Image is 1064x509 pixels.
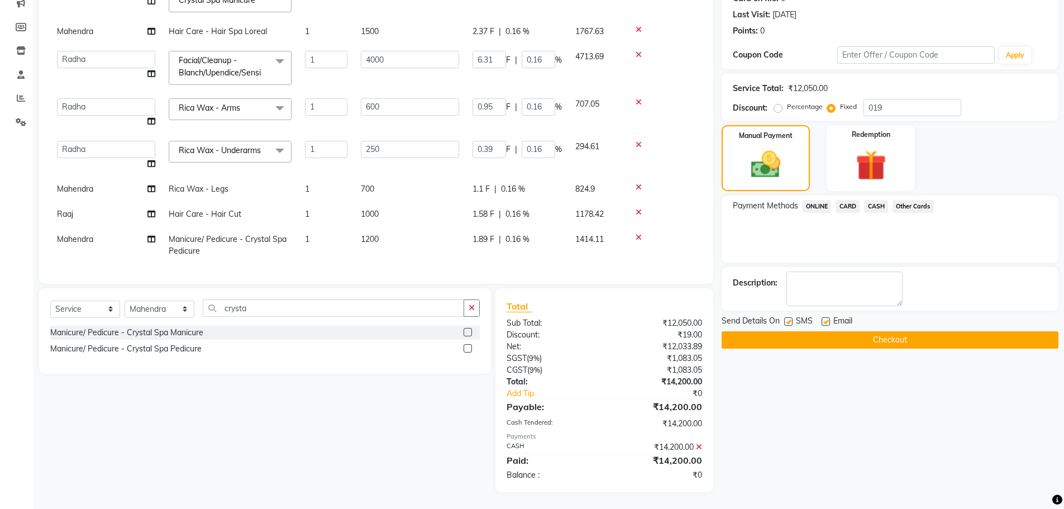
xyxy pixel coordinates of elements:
[852,130,890,140] label: Redemption
[57,184,93,194] span: Mahendra
[505,208,529,220] span: 0.16 %
[604,441,710,453] div: ₹14,200.00
[361,209,379,219] span: 1000
[507,365,527,375] span: CGST
[575,141,599,151] span: 294.61
[733,277,777,289] div: Description:
[507,353,527,363] span: SGST
[575,209,604,219] span: 1178.42
[169,26,267,36] span: Hair Care - Hair Spa Loreal
[604,454,710,467] div: ₹14,200.00
[604,418,710,430] div: ₹14,200.00
[575,99,599,109] span: 707.05
[305,209,309,219] span: 1
[604,329,710,341] div: ₹19.00
[498,400,604,413] div: Payable:
[305,184,309,194] span: 1
[50,343,202,355] div: Manicure/ Pedicure - Crystal Spa Pedicure
[305,26,309,36] span: 1
[498,388,622,399] a: Add Tip
[529,365,540,374] span: 9%
[739,131,793,141] label: Manual Payment
[787,102,823,112] label: Percentage
[515,101,517,113] span: |
[772,9,796,21] div: [DATE]
[499,234,501,245] span: |
[506,144,510,155] span: F
[57,209,73,219] span: Raaj
[505,26,529,37] span: 0.16 %
[604,469,710,481] div: ₹0
[498,469,604,481] div: Balance :
[575,51,604,61] span: 4713.69
[722,331,1058,349] button: Checkout
[498,376,604,388] div: Total:
[507,301,532,312] span: Total
[57,234,93,244] span: Mahendra
[50,327,203,339] div: Manicure/ Pedicure - Crystal Spa Manicure
[473,183,490,195] span: 1.1 F
[999,47,1031,64] button: Apply
[622,388,710,399] div: ₹0
[893,200,934,213] span: Other Cards
[604,400,710,413] div: ₹14,200.00
[733,25,758,37] div: Points:
[494,183,497,195] span: |
[604,317,710,329] div: ₹12,050.00
[555,144,562,155] span: %
[836,200,860,213] span: CARD
[501,183,525,195] span: 0.16 %
[604,341,710,353] div: ₹12,033.89
[733,83,784,94] div: Service Total:
[742,148,790,182] img: _cash.svg
[722,315,780,329] span: Send Details On
[498,329,604,341] div: Discount:
[203,299,464,317] input: Search or Scan
[555,54,562,66] span: %
[169,234,287,256] span: Manicure/ Pedicure - Crystal Spa Pedicure
[837,46,995,64] input: Enter Offer / Coupon Code
[498,341,604,353] div: Net:
[515,144,517,155] span: |
[498,317,604,329] div: Sub Total:
[361,184,374,194] span: 700
[506,101,510,113] span: F
[179,55,261,77] span: Facial/Cleanup - Blanch/Upendice/Sensi
[796,315,813,329] span: SMS
[498,441,604,453] div: CASH
[498,454,604,467] div: Paid:
[733,49,838,61] div: Coupon Code
[604,353,710,364] div: ₹1,083.05
[846,146,896,184] img: _gift.svg
[498,418,604,430] div: Cash Tendered:
[473,208,494,220] span: 1.58 F
[261,68,266,78] a: x
[473,26,494,37] span: 2.37 F
[261,145,266,155] a: x
[833,315,852,329] span: Email
[733,200,798,212] span: Payment Methods
[240,103,245,113] a: x
[803,200,832,213] span: ONLINE
[733,9,770,21] div: Last Visit:
[179,145,261,155] span: Rica Wax - Underarms
[498,364,604,376] div: ( )
[604,364,710,376] div: ₹1,083.05
[179,103,240,113] span: Rica Wax - Arms
[555,101,562,113] span: %
[498,353,604,364] div: ( )
[505,234,529,245] span: 0.16 %
[305,234,309,244] span: 1
[788,83,828,94] div: ₹12,050.00
[169,184,228,194] span: Rica Wax - Legs
[760,25,765,37] div: 0
[575,234,604,244] span: 1414.11
[499,26,501,37] span: |
[473,234,494,245] span: 1.89 F
[604,376,710,388] div: ₹14,200.00
[575,184,595,194] span: 824.9
[169,209,241,219] span: Hair Care - Hair Cut
[507,432,702,441] div: Payments
[361,234,379,244] span: 1200
[840,102,857,112] label: Fixed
